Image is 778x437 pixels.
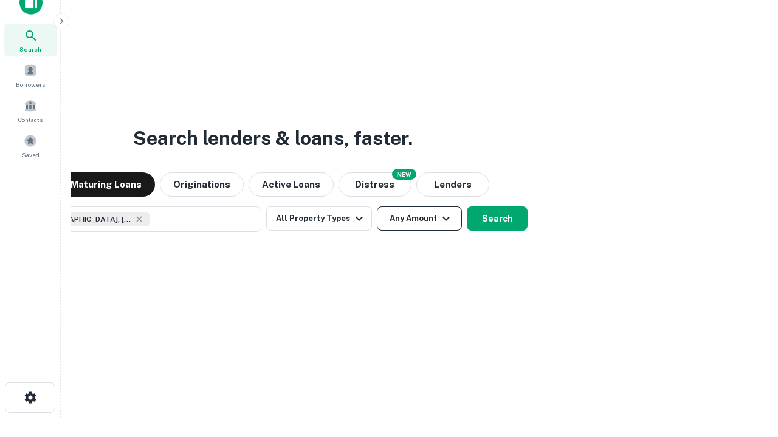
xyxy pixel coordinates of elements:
a: Contacts [4,94,57,127]
span: Borrowers [16,80,45,89]
a: Search [4,24,57,56]
button: Active Loans [249,172,334,197]
span: Saved [22,150,40,160]
h3: Search lenders & loans, faster. [133,124,413,153]
a: Borrowers [4,59,57,92]
button: Maturing Loans [57,172,155,197]
button: Search distressed loans with lien and other non-mortgage details. [339,172,411,197]
button: Any Amount [377,206,462,231]
button: [GEOGRAPHIC_DATA], [GEOGRAPHIC_DATA], [GEOGRAPHIC_DATA] [18,206,261,232]
span: [GEOGRAPHIC_DATA], [GEOGRAPHIC_DATA], [GEOGRAPHIC_DATA] [41,214,132,225]
button: All Property Types [266,206,372,231]
span: Contacts [18,115,43,124]
button: Lenders [416,172,489,197]
span: Search [19,44,41,54]
button: Search [467,206,528,231]
iframe: Chat Widget [717,340,778,398]
a: Saved [4,129,57,162]
button: Originations [160,172,244,197]
div: NEW [392,169,416,180]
